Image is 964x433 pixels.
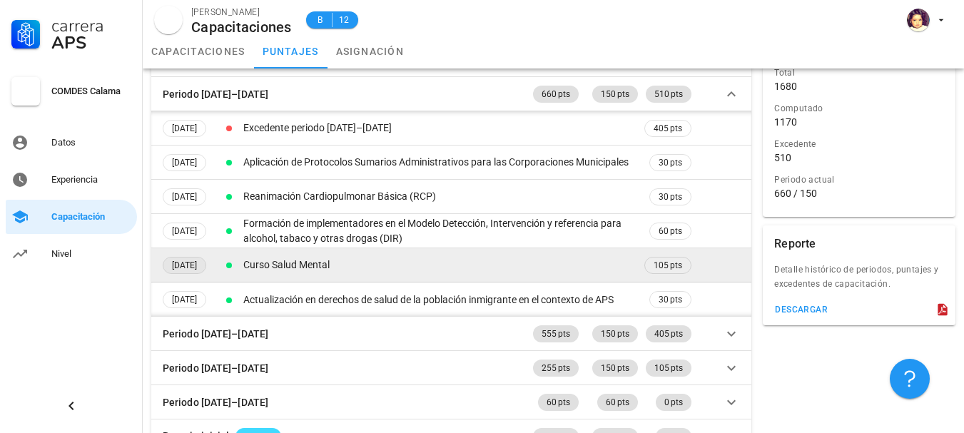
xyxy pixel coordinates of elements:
[51,248,131,260] div: Nivel
[654,258,682,272] span: 105 pts
[172,121,197,136] span: [DATE]
[172,189,197,205] span: [DATE]
[542,86,570,103] span: 660 pts
[659,156,682,170] span: 30 pts
[143,34,254,68] a: capacitaciones
[172,155,197,170] span: [DATE]
[51,86,131,97] div: COMDES Calama
[240,248,641,282] td: Curso Salud Mental
[163,86,268,102] div: Periodo [DATE]–[DATE]
[907,9,930,31] div: avatar
[542,360,570,377] span: 255 pts
[240,111,641,146] td: Excedente periodo [DATE]–[DATE]
[6,237,137,271] a: Nivel
[654,325,683,342] span: 405 pts
[240,214,641,248] td: Formación de implementadores en el Modelo Detección, Intervención y referencia para alcohol, taba...
[664,394,683,411] span: 0 pts
[51,34,131,51] div: APS
[254,34,328,68] a: puntajes
[654,360,683,377] span: 105 pts
[774,187,944,200] div: 660 / 150
[51,211,131,223] div: Capacitación
[601,360,629,377] span: 150 pts
[172,292,197,307] span: [DATE]
[240,180,641,214] td: Reanimación Cardiopulmonar Básica (RCP)
[606,394,629,411] span: 60 pts
[240,146,641,180] td: Aplicación de Protocolos Sumarios Administrativos para las Corporaciones Municipales
[774,151,791,164] div: 510
[774,173,944,187] div: Periodo actual
[774,305,828,315] div: descargar
[315,13,326,27] span: B
[191,19,292,35] div: Capacitaciones
[542,325,570,342] span: 555 pts
[774,101,944,116] div: Computado
[51,17,131,34] div: Carrera
[768,300,833,320] button: descargar
[654,121,682,136] span: 405 pts
[163,360,268,376] div: Periodo [DATE]–[DATE]
[51,137,131,148] div: Datos
[51,174,131,185] div: Experiencia
[774,80,797,93] div: 1680
[163,326,268,342] div: Periodo [DATE]–[DATE]
[328,34,413,68] a: asignación
[774,66,944,80] div: Total
[601,325,629,342] span: 150 pts
[338,13,350,27] span: 12
[654,86,683,103] span: 510 pts
[154,6,183,34] div: avatar
[659,190,682,204] span: 30 pts
[547,394,570,411] span: 60 pts
[659,292,682,307] span: 30 pts
[774,225,816,263] div: Reporte
[6,126,137,160] a: Datos
[601,86,629,103] span: 150 pts
[659,224,682,238] span: 60 pts
[191,5,292,19] div: [PERSON_NAME]
[172,258,197,273] span: [DATE]
[774,116,797,128] div: 1170
[6,163,137,197] a: Experiencia
[774,137,944,151] div: Excedente
[240,282,641,317] td: Actualización en derechos de salud de la población inmigrante en el contexto de APS
[763,263,955,300] div: Detalle histórico de periodos, puntajes y excedentes de capacitación.
[6,200,137,234] a: Capacitación
[163,394,268,410] div: Periodo [DATE]–[DATE]
[172,223,197,239] span: [DATE]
